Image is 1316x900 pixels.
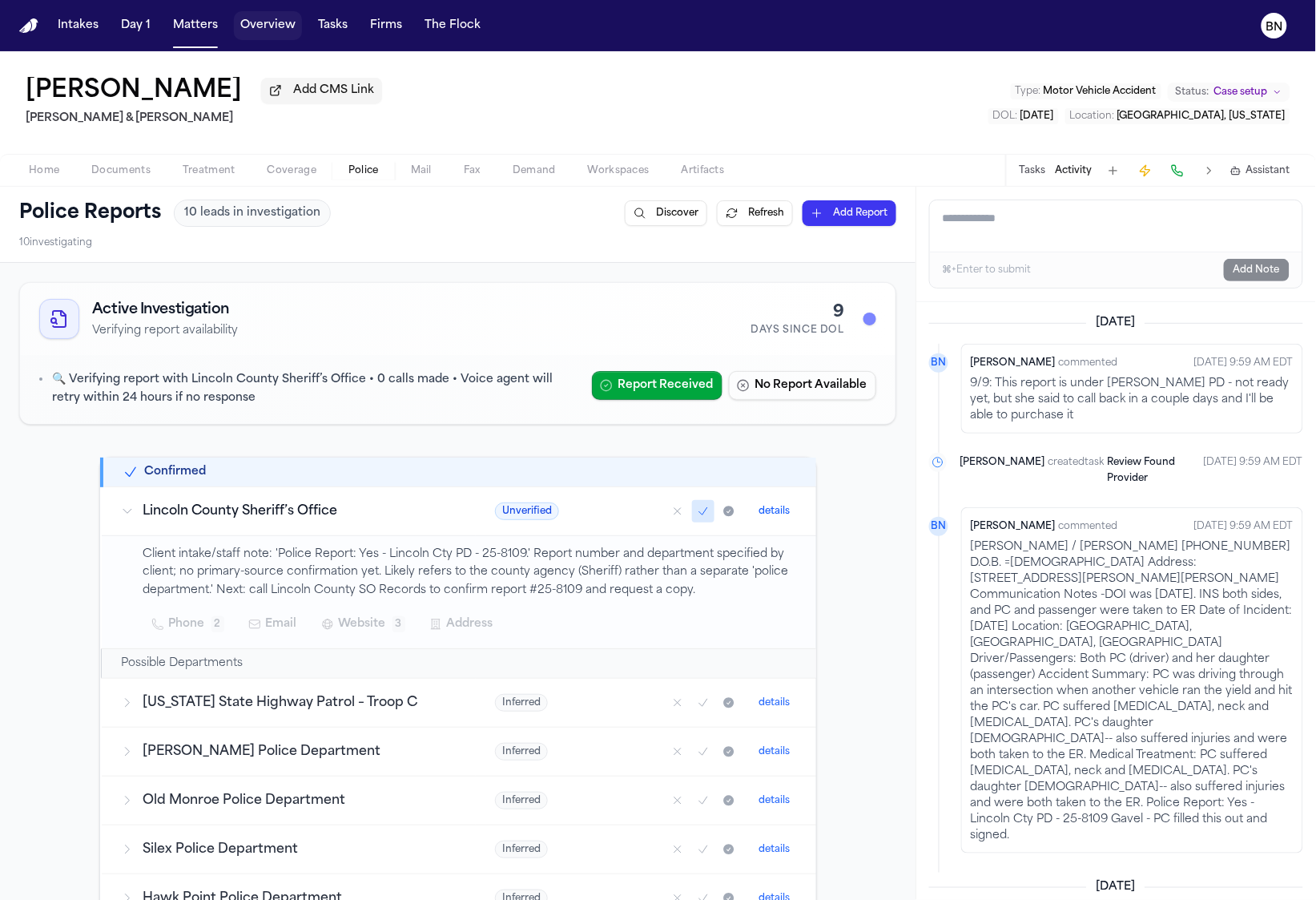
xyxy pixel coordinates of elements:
[495,792,548,809] span: Inferred
[971,539,1294,844] p: [PERSON_NAME] / [PERSON_NAME] [PHONE_NUMBER] D.O.B. =[DEMOGRAPHIC_DATA] Address: [STREET_ADDRESS]...
[513,164,556,177] span: Demand
[1065,108,1290,124] button: Edit Location: Lincoln County, Missouri
[666,692,689,714] button: Mark as no report
[1087,315,1145,331] span: [DATE]
[313,610,415,639] button: Website3
[1102,159,1125,182] button: Add Task
[19,236,92,249] span: 10 investigating
[52,371,579,408] p: 🔍 Verifying report with Lincoln County Sheriff’s Office • 0 calls made • Voice agent will retry w...
[92,299,238,321] h2: Active Investigation
[753,840,797,859] button: details
[729,371,876,400] button: No Report Available
[145,464,207,480] h2: Confirmed
[753,502,797,521] button: details
[1214,86,1268,99] span: Case setup
[753,791,797,810] button: details
[1020,164,1046,177] button: Tasks
[1107,454,1191,486] a: Review Found Provider
[19,18,38,34] a: Home
[29,164,59,177] span: Home
[1059,355,1118,371] span: commented
[91,164,151,177] span: Documents
[718,789,740,812] button: Mark as received
[692,692,714,714] button: Mark as confirmed
[464,164,481,177] span: Fax
[261,78,382,103] button: Add CMS Link
[988,108,1059,124] button: Edit DOL: 2025-09-02
[1194,517,1294,536] time: September 11, 2025 at 9:59 AM
[666,789,689,812] button: Mark as no report
[718,838,740,861] button: Mark as received
[718,692,740,714] button: Mark as received
[1056,164,1093,177] button: Activity
[115,11,157,40] button: Day 1
[751,324,844,337] div: Days Since DOL
[929,353,948,373] div: BN
[421,610,503,639] button: Address
[1204,454,1303,486] time: September 11, 2025 at 9:59 AM
[19,18,38,34] img: Finch Logo
[184,205,320,221] span: 10 leads in investigation
[929,517,948,536] div: BN
[692,838,714,861] button: Mark as confirmed
[51,11,105,40] button: Intakes
[183,164,235,177] span: Treatment
[666,838,689,861] button: Mark as no report
[717,200,793,226] button: Refresh
[943,264,1032,276] div: ⌘+Enter to submit
[1020,111,1054,121] span: [DATE]
[993,111,1018,121] span: DOL :
[143,791,457,810] h3: Old Monroe Police Department
[348,164,379,177] span: Police
[19,200,161,226] h1: Police Reports
[1194,353,1294,373] time: September 11, 2025 at 9:59 AM
[26,77,242,106] h1: [PERSON_NAME]
[666,500,689,523] button: Mark as no report
[971,519,1056,535] span: [PERSON_NAME]
[1016,87,1041,96] span: Type :
[143,840,457,859] h3: Silex Police Department
[495,502,559,520] span: Unverified
[960,454,1044,486] span: [PERSON_NAME]
[1134,159,1157,182] button: Create Immediate Task
[971,355,1056,371] span: [PERSON_NAME]
[753,693,797,712] button: details
[495,694,548,712] span: Inferred
[803,200,896,226] button: Add Report
[692,500,714,523] button: Mark as confirmed
[666,741,689,763] button: Mark as no report
[692,741,714,763] button: Mark as confirmed
[1044,87,1157,96] span: Motor Vehicle Accident
[143,610,234,639] button: Phone2
[718,741,740,763] button: Mark as received
[418,11,487,40] button: The Flock
[1070,111,1115,121] span: Location :
[364,11,408,40] button: Firms
[1166,159,1189,182] button: Make a Call
[143,742,457,761] h3: [PERSON_NAME] Police Department
[1087,879,1145,895] span: [DATE]
[751,301,844,324] div: 9
[167,11,224,40] button: Matters
[1168,83,1290,102] button: Change status from Case setup
[588,164,650,177] span: Workspaces
[240,610,307,639] button: Email
[92,323,238,339] p: Verifying report availability
[268,164,316,177] span: Coverage
[1230,164,1290,177] button: Assistant
[26,109,382,128] h2: [PERSON_NAME] & [PERSON_NAME]
[312,11,354,40] a: Tasks
[971,376,1294,424] p: 9/9: This report is under [PERSON_NAME] PD - not ready yet, but she said to call back in a couple...
[692,789,714,812] button: Mark as confirmed
[495,841,548,858] span: Inferred
[1107,458,1175,483] span: Review Found Provider
[1176,86,1209,99] span: Status:
[1224,259,1290,281] button: Add Note
[753,742,797,761] button: details
[143,546,797,600] p: Client intake/staff note: 'Police Report: Yes - Lincoln Cty PD - 25-8109.' Report number and depa...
